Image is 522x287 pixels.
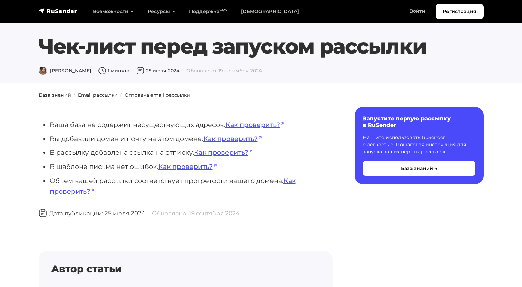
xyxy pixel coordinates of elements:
[50,161,333,172] li: В шаблоне письма нет ошибок.
[219,8,227,12] sup: 24/7
[35,92,488,99] nav: breadcrumb
[194,148,253,157] a: Как проверить?
[39,8,77,14] img: RuSender
[51,263,320,275] h4: Автор статьи
[152,210,240,217] span: Обновлено: 19 сентября 2024
[234,4,306,19] a: [DEMOGRAPHIC_DATA]
[182,4,234,19] a: Поддержка24/7
[50,176,296,195] a: Как проверить?
[225,120,285,129] a: Как проверить?
[125,92,190,98] a: Отправка email рассылки
[136,68,179,74] span: 25 июля 2024
[158,162,217,171] a: Как проверить?
[436,4,484,19] a: Регистрация
[363,115,475,128] h6: Запустите первую рассылку в RuSender
[141,4,182,19] a: Ресурсы
[136,67,144,75] img: Дата публикации
[403,4,432,18] a: Войти
[363,134,475,156] p: Начните использовать RuSender с легкостью. Пошаговая инструкция для запуска ваших первых рассылок.
[50,147,333,158] li: В рассылку добавлена ссылка на отписку.
[98,68,129,74] span: 1 минута
[50,175,333,196] li: Объем вашей рассылки соответствует прогретости вашего домена.
[50,134,333,144] li: Вы добавили домен и почту на этом домене.
[50,119,333,130] li: Ваша база не содержит несуществующих адресов.
[39,209,47,217] img: Дата публикации
[78,92,118,98] a: Email рассылки
[363,161,475,176] button: База знаний →
[203,135,262,143] a: Как проверить?
[39,34,484,59] h1: Чек-лист перед запуском рассылки
[186,68,262,74] span: Обновлено: 19 сентября 2024
[355,107,484,184] a: Запустите первую рассылку в RuSender Начните использовать RuSender с легкостью. Пошаговая инструк...
[39,92,71,98] a: База знаний
[98,67,106,75] img: Время чтения
[86,4,141,19] a: Возможности
[39,210,145,217] span: Дата публикации: 25 июля 2024
[39,68,91,74] span: [PERSON_NAME]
